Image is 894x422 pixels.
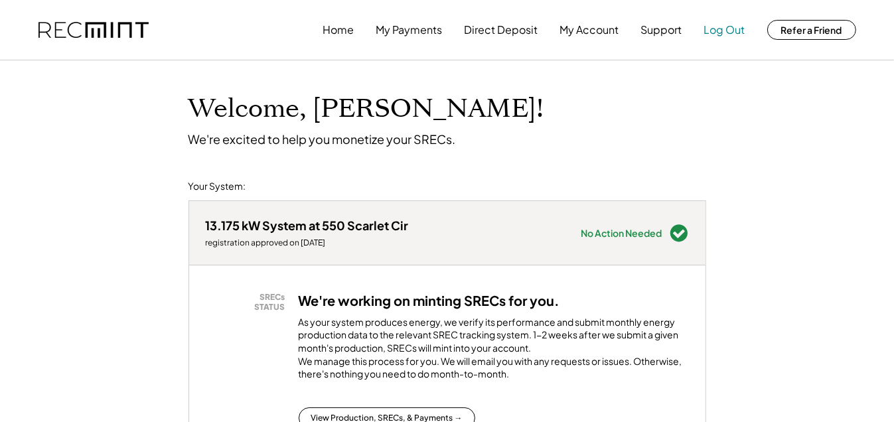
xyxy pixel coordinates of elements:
[38,22,149,38] img: recmint-logotype%403x.png
[299,316,689,387] div: As your system produces energy, we verify its performance and submit monthly energy production da...
[704,17,745,43] button: Log Out
[188,180,246,193] div: Your System:
[581,228,662,238] div: No Action Needed
[465,17,538,43] button: Direct Deposit
[212,292,285,313] div: SRECs STATUS
[188,131,456,147] div: We're excited to help you monetize your SRECs.
[560,17,619,43] button: My Account
[299,292,560,309] h3: We're working on minting SRECs for you.
[376,17,443,43] button: My Payments
[641,17,682,43] button: Support
[206,218,409,233] div: 13.175 kW System at 550 Scarlet Cir
[188,94,544,125] h1: Welcome, [PERSON_NAME]!
[323,17,354,43] button: Home
[206,238,409,248] div: registration approved on [DATE]
[767,20,856,40] button: Refer a Friend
